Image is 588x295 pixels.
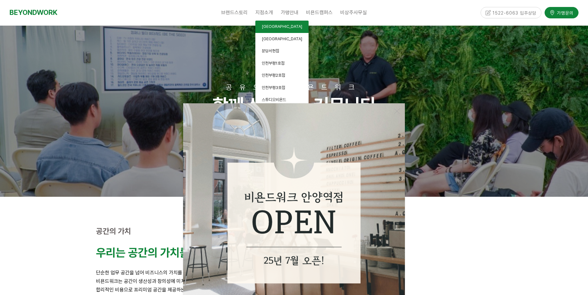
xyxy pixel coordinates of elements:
[255,21,309,33] a: [GEOGRAPHIC_DATA]
[281,10,298,16] span: 가맹안내
[252,5,277,21] a: 지점소개
[96,246,234,260] strong: 우리는 공간의 가치를 높입니다.
[302,5,336,21] a: 비욘드캠퍼스
[545,7,578,18] a: 가맹문의
[96,285,492,294] p: 합리적인 비용으로 프리미엄 공간을 제공하는 것이 비욘드워크의 철학입니다.
[96,277,492,285] p: 비욘드워크는 공간이 생산성과 창의성에 미치는 영향을 잘 알고 있습니다.
[255,10,273,16] span: 지점소개
[255,69,309,82] a: 인천부평2호점
[10,7,57,18] a: BEYONDWORK
[255,45,309,57] a: 분당서현점
[96,268,492,277] p: 단순한 업무 공간을 넘어 비즈니스의 가치를 높이는 영감의 공간을 만듭니다.
[340,10,367,16] span: 비상주사무실
[255,33,309,45] a: [GEOGRAPHIC_DATA]
[262,36,302,41] span: [GEOGRAPHIC_DATA]
[262,48,279,53] span: 분당서현점
[217,5,252,21] a: 브랜드스토리
[277,5,302,21] a: 가맹안내
[255,94,309,106] a: 스튜디오비욘드
[255,82,309,94] a: 인천부평3호점
[262,61,284,66] span: 인천부평1호점
[255,57,309,70] a: 인천부평1호점
[262,97,286,102] span: 스튜디오비욘드
[306,10,333,16] span: 비욘드캠퍼스
[262,73,285,78] span: 인천부평2호점
[555,10,573,16] span: 가맹문의
[336,5,371,21] a: 비상주사무실
[262,85,285,90] span: 인천부평3호점
[262,24,302,29] span: [GEOGRAPHIC_DATA]
[221,10,248,16] span: 브랜드스토리
[96,227,131,236] strong: 공간의 가치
